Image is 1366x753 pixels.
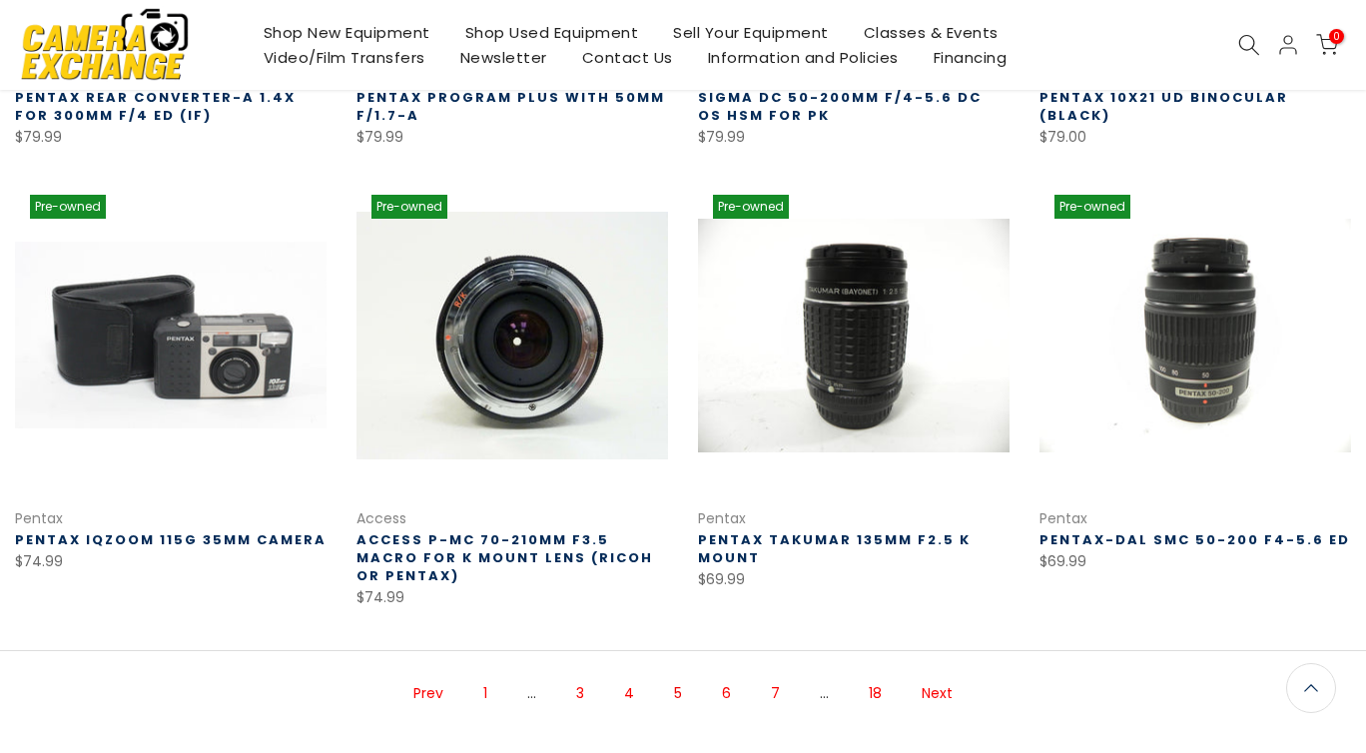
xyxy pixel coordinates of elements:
a: Pentax IQZoom 115g 35mm Camera [15,530,327,549]
div: $79.00 [1039,125,1351,150]
a: Pentax Rear Converter-A 1.4X for 300mm f/4 ED (IF) [15,88,296,125]
div: $74.99 [15,549,327,574]
a: Back to the top [1286,663,1336,713]
a: Newsletter [442,45,564,70]
a: Sigma DC 50-200mm f/4-5.6 DC OS HSM for PK [698,88,982,125]
a: Page 3 [566,676,594,711]
a: Pentax [1039,508,1087,528]
a: 0 [1316,34,1338,56]
a: Page 4 [614,676,644,711]
a: Pentax 10x21 UD Binocular (Black) [1039,88,1288,125]
a: Access P-MC 70-210mm F3.5 Macro for K Mount Lens (Ricoh or Pentax) [356,530,653,585]
a: Information and Policies [690,45,916,70]
a: Pentax Takumar 135mm f2.5 K Mount [698,530,971,567]
a: Pentax [698,508,746,528]
div: $69.99 [1039,549,1351,574]
div: $69.99 [698,567,1010,592]
div: $79.99 [356,125,668,150]
a: Shop Used Equipment [447,20,656,45]
span: Page 5 [664,676,692,711]
a: Access [356,508,406,528]
div: $74.99 [356,585,668,610]
a: Video/Film Transfers [246,45,442,70]
a: Contact Us [564,45,690,70]
a: Sell Your Equipment [656,20,847,45]
div: $79.99 [698,125,1010,150]
a: Pentax-DAL SMC 50-200 f4-5.6 ED [1039,530,1350,549]
a: Page 7 [761,676,790,711]
a: Financing [916,45,1024,70]
a: Classes & Events [846,20,1016,45]
span: … [517,676,546,711]
a: Pentax [15,508,63,528]
a: Prev [403,676,453,711]
span: 0 [1329,29,1344,44]
a: Next [912,676,963,711]
a: Shop New Equipment [246,20,447,45]
a: Page 18 [859,676,892,711]
a: Page 1 [473,676,497,711]
div: $79.99 [15,125,327,150]
a: Pentax Program Plus with 50mm f/1.7-A [356,88,665,125]
a: Page 6 [712,676,741,711]
span: … [810,676,839,711]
